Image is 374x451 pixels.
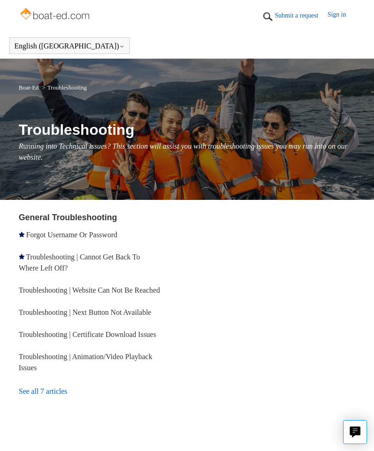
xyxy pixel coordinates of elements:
[26,231,117,239] a: Forgot Username Or Password
[19,84,39,91] a: Boat-Ed
[19,232,24,237] svg: Promoted article
[343,420,367,444] button: Live chat
[14,42,125,50] button: English ([GEOGRAPHIC_DATA])
[19,286,160,294] a: Troubleshooting | Website Can Not Be Reached
[19,6,92,24] img: Boat-Ed Help Center home page
[19,119,356,141] h1: Troubleshooting
[19,141,356,163] p: Running into Technical issues? This section will assist you with troubleshooting issues you may r...
[261,10,275,24] img: 01HZPCYTXV3JW8MJV9VD7EMK0H
[40,84,87,91] li: Troubleshooting
[19,331,157,338] a: Troubleshooting | Certificate Download Issues
[19,379,170,404] a: See all 7 articles
[19,353,152,372] a: Troubleshooting | Animation/Video Playback Issues
[19,308,151,316] a: Troubleshooting | Next Button Not Available
[19,253,140,272] a: Troubleshooting | Cannot Get Back To Where Left Off?
[19,213,117,222] a: General Troubleshooting
[327,10,355,24] a: Sign in
[19,84,41,91] li: Boat-Ed
[275,11,327,20] a: Submit a request
[19,254,24,259] svg: Promoted article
